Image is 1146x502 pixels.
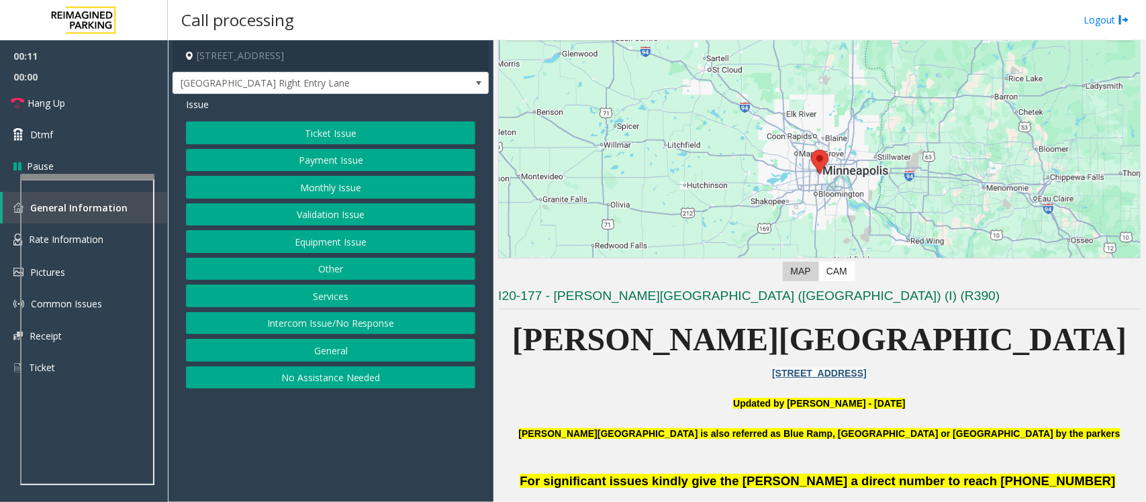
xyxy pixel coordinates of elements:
div: 800 East 28th Street, Minneapolis, MN [811,150,828,174]
span: For significant issues kindly give the [PERSON_NAME] a direct number to reach [PHONE_NUMBER] [520,474,1115,488]
span: Issue [186,97,209,111]
label: CAM [818,262,855,281]
img: 'icon' [13,203,23,213]
button: Validation Issue [186,203,475,226]
button: Payment Issue [186,149,475,172]
a: Logout [1084,13,1129,27]
a: General Information [3,192,168,223]
button: Ticket Issue [186,121,475,144]
button: Equipment Issue [186,230,475,253]
span: Hang Up [28,96,65,110]
span: Dtmf [30,128,53,142]
img: 'icon' [13,362,22,374]
h4: [STREET_ADDRESS] [173,40,489,72]
span: [PERSON_NAME][GEOGRAPHIC_DATA] [512,321,1127,357]
b: [PERSON_NAME][GEOGRAPHIC_DATA] is also referred as Blue Ramp, [GEOGRAPHIC_DATA] or [GEOGRAPHIC_DA... [519,428,1120,439]
button: No Assistance Needed [186,366,475,389]
span: [GEOGRAPHIC_DATA] Right Entry Lane [173,72,425,94]
img: 'icon' [13,332,23,340]
h3: Call processing [175,3,301,36]
button: General [186,339,475,362]
img: 'icon' [13,268,23,277]
button: Other [186,258,475,281]
button: Monthly Issue [186,176,475,199]
a: [STREET_ADDRESS] [772,368,867,379]
button: Intercom Issue/No Response [186,312,475,335]
font: Updated by [PERSON_NAME] - [DATE] [733,398,905,409]
button: Services [186,285,475,307]
label: Map [783,262,819,281]
span: Pause [27,159,54,173]
img: 'icon' [13,234,22,246]
img: logout [1118,13,1129,27]
img: 'icon' [13,299,24,309]
h3: I20-177 - [PERSON_NAME][GEOGRAPHIC_DATA] ([GEOGRAPHIC_DATA]) (I) (R390) [498,287,1141,309]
